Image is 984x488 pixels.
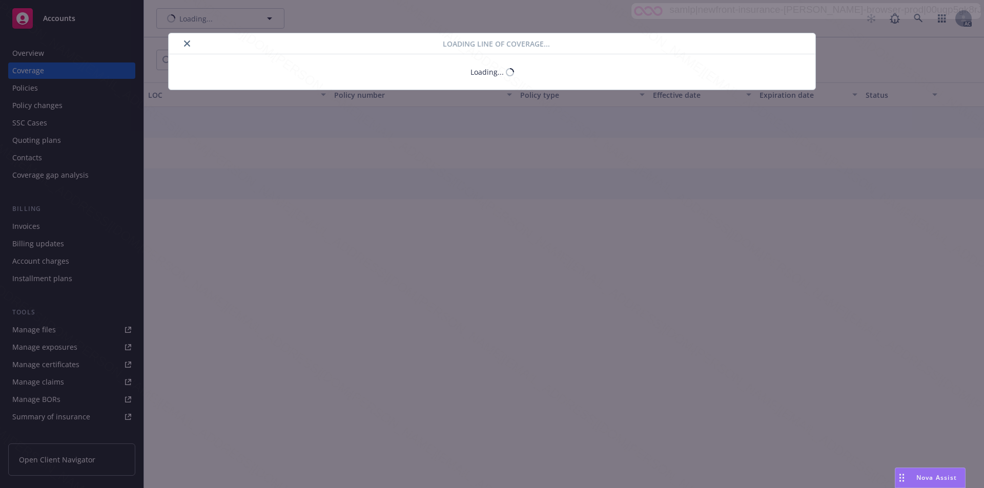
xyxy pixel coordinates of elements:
button: Nova Assist [895,468,966,488]
button: close [181,37,193,50]
div: Loading... [470,67,504,77]
div: Drag to move [895,468,908,487]
span: Nova Assist [916,473,957,482]
span: Loading line of coverage... [443,38,550,49]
